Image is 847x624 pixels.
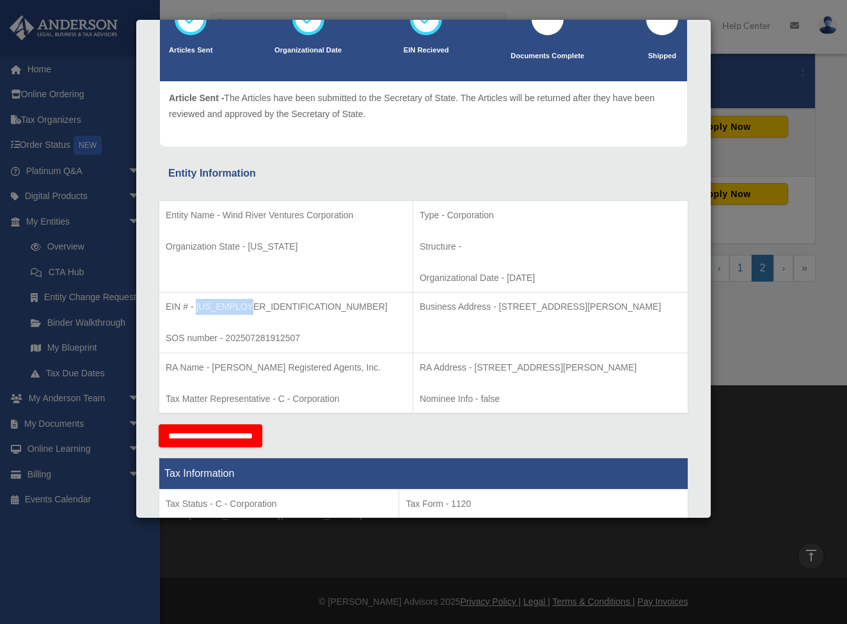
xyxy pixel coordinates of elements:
p: Tax Matter Representative - C - Corporation [166,391,406,407]
p: Entity Name - Wind River Ventures Corporation [166,207,406,223]
p: Documents Complete [511,50,584,63]
p: SOS number - 202507281912507 [166,330,406,346]
p: Shipped [646,50,678,63]
p: Tax Status - C - Corporation [166,496,392,512]
p: RA Address - [STREET_ADDRESS][PERSON_NAME] [420,360,681,376]
p: Business Address - [STREET_ADDRESS][PERSON_NAME] [420,299,681,315]
p: Organization State - [US_STATE] [166,239,406,255]
p: EIN Recieved [404,44,449,57]
p: The Articles have been submitted to the Secretary of State. The Articles will be returned after t... [169,90,678,122]
p: Articles Sent [169,44,212,57]
p: Nominee Info - false [420,391,681,407]
td: Tax Period Type - Fiscal [159,490,399,584]
p: RA Name - [PERSON_NAME] Registered Agents, Inc. [166,360,406,376]
p: Structure - [420,239,681,255]
th: Tax Information [159,458,688,490]
span: Article Sent - [169,93,224,103]
p: Type - Corporation [420,207,681,223]
p: Organizational Date - [DATE] [420,270,681,286]
p: Tax Form - 1120 [406,496,681,512]
p: EIN # - [US_EMPLOYER_IDENTIFICATION_NUMBER] [166,299,406,315]
div: Entity Information [168,164,679,182]
p: Organizational Date [274,44,342,57]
